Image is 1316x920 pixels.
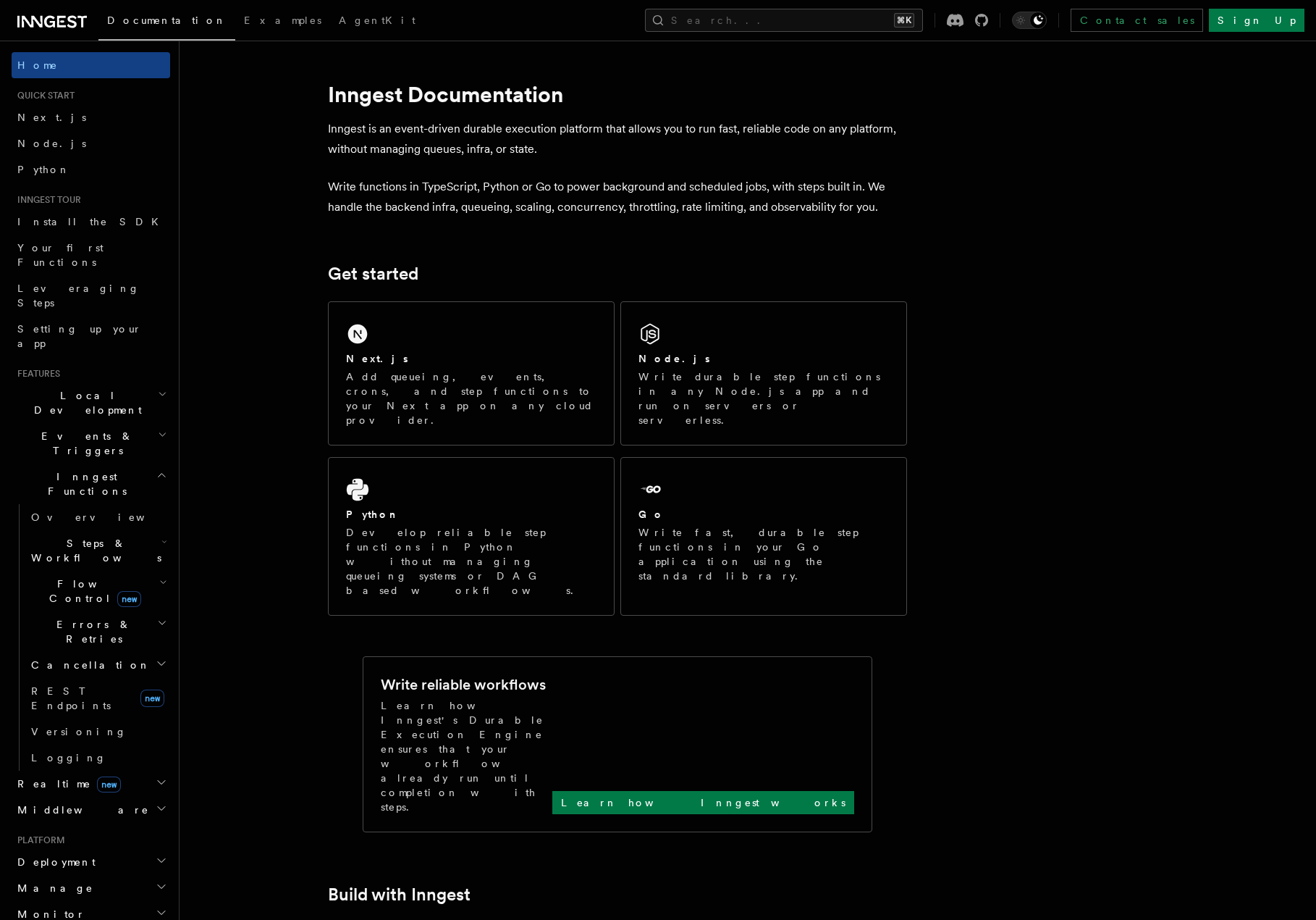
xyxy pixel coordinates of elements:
a: Versioning [25,719,170,745]
span: Realtime [12,777,121,791]
span: Setting up your app [17,323,142,349]
a: Python [12,156,170,183]
span: Flow Control [25,577,159,606]
span: Next.js [17,112,86,123]
p: Add queueing, events, crons, and step functions to your Next app on any cloud provider. [346,369,596,427]
a: Learn how Inngest works [552,791,854,814]
p: Write fast, durable step functions in your Go application using the standard library. [638,525,889,583]
h2: Python [346,507,400,522]
span: Your first Functions [17,242,104,268]
a: Sign Up [1209,9,1304,32]
span: Examples [244,14,321,26]
span: Leveraging Steps [17,283,140,309]
a: Node.js [12,130,170,156]
span: Events & Triggers [12,429,158,458]
button: Events & Triggers [12,423,170,464]
button: Local Development [12,382,170,423]
p: Write functions in TypeScript, Python or Go to power background and scheduled jobs, with steps bu... [328,177,907,217]
span: Overview [31,511,180,523]
span: Platform [12,835,65,846]
a: Next.jsAdd queueing, events, crons, and step functions to your Next app on any cloud provider. [328,301,615,446]
span: Local Development [12,388,158,417]
a: Logging [25,745,170,771]
span: Versioning [31,726,127,737]
button: Manage [12,875,170,901]
a: Contact sales [1071,9,1203,32]
span: Documentation [107,14,227,26]
a: Get started [328,264,418,284]
span: Cancellation [25,658,151,672]
button: Inngest Functions [12,464,170,504]
p: Learn how Inngest works [561,795,845,810]
a: Node.jsWrite durable step functions in any Node.js app and run on servers or serverless. [620,301,907,446]
div: Inngest Functions [12,504,170,771]
span: Quick start [12,90,75,101]
span: new [97,777,121,793]
p: Develop reliable step functions in Python without managing queueing systems or DAG based workflows. [346,525,596,598]
button: Search...⌘K [645,9,923,32]
button: Middleware [12,797,170,823]
h2: Go [638,507,665,522]
span: Inngest tour [12,194,81,206]
p: Learn how Inngest's Durable Execution Engine ensures that your workflow already run until complet... [381,698,552,814]
span: new [117,591,141,607]
a: Next.js [12,104,170,130]
span: Logging [31,752,106,764]
span: Errors & Retries [25,617,157,646]
h2: Node.js [638,351,710,366]
span: Python [17,164,70,175]
p: Write durable step functions in any Node.js app and run on servers or serverless. [638,369,889,427]
a: Build with Inngest [328,885,471,905]
span: Home [17,58,58,72]
a: GoWrite fast, durable step functions in your Go application using the standard library. [620,457,907,616]
span: REST Endpoints [31,685,111,711]
button: Realtimenew [12,771,170,797]
button: Flow Controlnew [25,571,170,611]
button: Deployment [12,849,170,875]
a: Setting up your app [12,316,170,356]
span: new [140,690,164,707]
a: Examples [235,4,330,39]
kbd: ⌘K [894,13,914,28]
h2: Write reliable workflows [381,674,546,695]
span: Features [12,368,60,380]
a: Documentation [98,4,235,41]
span: Middleware [12,803,149,817]
a: Leveraging Steps [12,275,170,316]
span: Manage [12,881,93,895]
a: Overview [25,504,170,530]
a: AgentKit [330,4,424,39]
span: AgentKit [339,14,416,26]
span: Deployment [12,855,96,869]
a: PythonDevelop reliable step functions in Python without managing queueing systems or DAG based wo... [328,457,615,616]
p: Inngest is an event-driven durable execution platform that allows you to run fast, reliable code ... [328,119,907,159]
button: Toggle dark mode [1012,12,1047,29]
h2: Next.js [346,351,408,366]
span: Install the SDK [17,216,167,227]
button: Errors & Retries [25,611,170,652]
span: Inngest Functions [12,469,156,498]
a: Home [12,52,170,78]
a: Install the SDK [12,209,170,235]
button: Steps & Workflows [25,530,170,571]
button: Cancellation [25,652,170,678]
span: Steps & Workflows [25,536,161,565]
a: Your first Functions [12,235,170,275]
h1: Inngest Documentation [328,81,907,107]
span: Node.js [17,138,86,149]
a: REST Endpointsnew [25,678,170,719]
